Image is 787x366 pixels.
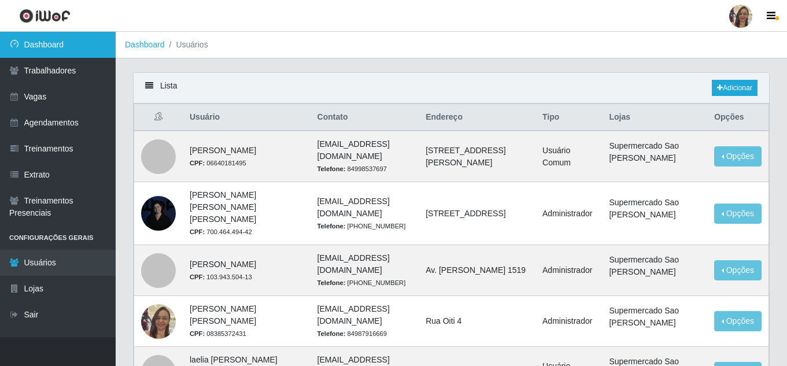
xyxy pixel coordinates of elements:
td: [PERSON_NAME] [183,245,311,296]
strong: CPF: [190,160,205,167]
small: 84987916669 [317,330,387,337]
strong: CPF: [190,273,205,280]
td: [PERSON_NAME] [PERSON_NAME] [PERSON_NAME] [183,182,311,245]
nav: breadcrumb [116,32,787,58]
strong: Telefone: [317,279,346,286]
td: [PERSON_NAME] [183,131,311,182]
small: 08385372431 [190,330,246,337]
th: Contato [311,104,419,131]
button: Opções [714,204,762,224]
strong: Telefone: [317,165,346,172]
img: CoreUI Logo [19,9,71,23]
li: Supermercado Sao [PERSON_NAME] [609,305,700,329]
li: Supermercado Sao [PERSON_NAME] [609,140,700,164]
td: Administrador [535,296,602,347]
strong: CPF: [190,228,205,235]
strong: Telefone: [317,330,346,337]
a: Adicionar [712,80,758,96]
td: [STREET_ADDRESS] [419,182,535,245]
td: Usuário Comum [535,131,602,182]
button: Opções [714,260,762,280]
button: Opções [714,311,762,331]
td: [EMAIL_ADDRESS][DOMAIN_NAME] [311,296,419,347]
td: Administrador [535,182,602,245]
div: Lista [134,73,769,103]
small: [PHONE_NUMBER] [317,279,406,286]
td: [EMAIL_ADDRESS][DOMAIN_NAME] [311,131,419,182]
small: 103.943.504-13 [190,273,252,280]
th: Lojas [602,104,707,131]
th: Endereço [419,104,535,131]
th: Opções [707,104,768,131]
small: 700.464.494-42 [190,228,252,235]
small: 06640181495 [190,160,246,167]
td: [PERSON_NAME] [PERSON_NAME] [183,296,311,347]
small: 84998537697 [317,165,387,172]
td: Av. [PERSON_NAME] 1519 [419,245,535,296]
td: [EMAIL_ADDRESS][DOMAIN_NAME] [311,245,419,296]
li: Supermercado Sao [PERSON_NAME] [609,254,700,278]
strong: CPF: [190,330,205,337]
td: [EMAIL_ADDRESS][DOMAIN_NAME] [311,182,419,245]
a: Dashboard [125,40,165,49]
button: Opções [714,146,762,167]
th: Tipo [535,104,602,131]
th: Usuário [183,104,311,131]
small: [PHONE_NUMBER] [317,223,406,230]
td: [STREET_ADDRESS][PERSON_NAME] [419,131,535,182]
td: Rua Oiti 4 [419,296,535,347]
li: Usuários [165,39,208,51]
td: Administrador [535,245,602,296]
strong: Telefone: [317,223,346,230]
li: Supermercado Sao [PERSON_NAME] [609,197,700,221]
